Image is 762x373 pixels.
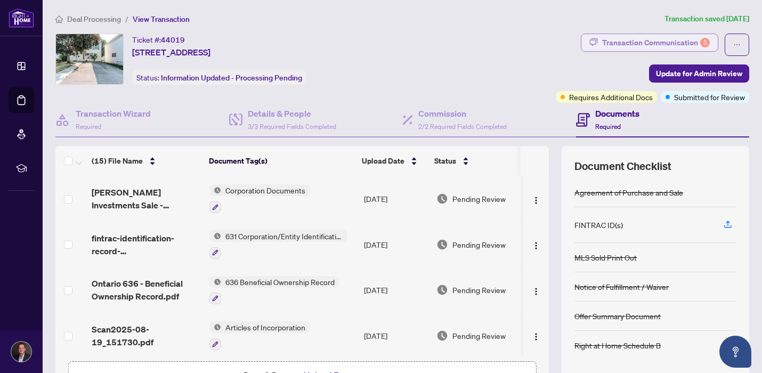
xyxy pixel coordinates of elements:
h4: Details & People [248,107,336,120]
img: Document Status [436,239,448,250]
div: Agreement of Purchase and Sale [574,186,683,198]
button: Open asap [719,336,751,368]
th: Document Tag(s) [205,146,358,176]
h4: Documents [595,107,639,120]
div: MLS Sold Print Out [574,252,637,263]
li: / [125,13,128,25]
span: Status [434,155,456,167]
td: [DATE] [360,267,433,313]
button: Status Icon636 Beneficial Ownership Record [209,276,339,305]
span: 636 Beneficial Ownership Record [221,276,339,288]
div: FINTRAC ID(s) [574,219,623,231]
button: Update for Admin Review [649,64,749,83]
button: Logo [528,327,545,344]
h4: Transaction Wizard [76,107,151,120]
span: (15) File Name [92,155,143,167]
span: Pending Review [452,193,506,205]
img: Document Status [436,284,448,296]
button: Logo [528,190,545,207]
button: Logo [528,236,545,253]
span: [STREET_ADDRESS] [132,46,210,59]
span: 44019 [161,35,185,45]
img: Logo [532,287,540,296]
span: Corporation Documents [221,184,310,196]
th: Upload Date [358,146,430,176]
img: Document Status [436,330,448,342]
div: Notice of Fulfillment / Waiver [574,281,669,293]
span: Information Updated - Processing Pending [161,73,302,83]
span: Submitted for Review [674,91,745,103]
span: ellipsis [733,41,741,48]
img: Logo [532,241,540,250]
img: Logo [532,196,540,205]
button: Status IconArticles of Incorporation [209,321,310,350]
span: Document Checklist [574,159,671,174]
span: Requires Additional Docs [569,91,653,103]
span: Required [595,123,621,131]
th: (15) File Name [87,146,205,176]
td: [DATE] [360,176,433,222]
img: logo [9,8,34,28]
img: IMG-W12270445_1.jpg [56,34,123,84]
span: Articles of Incorporation [221,321,310,333]
img: Status Icon [209,184,221,196]
div: Right at Home Schedule B [574,339,661,351]
span: Scan2025-08-19_151730.pdf [92,323,201,348]
td: [DATE] [360,313,433,359]
span: fintrac-identification-record-[PERSON_NAME]-20250824-071610.pdf [92,232,201,257]
span: Pending Review [452,330,506,342]
span: Upload Date [362,155,404,167]
div: Ticket #: [132,34,185,46]
td: [DATE] [360,222,433,267]
span: [PERSON_NAME] Investments Sale - Resolutions.pdf [92,186,201,212]
article: Transaction saved [DATE] [664,13,749,25]
span: Ontario 636 - Beneficial Ownership Record.pdf [92,277,201,303]
button: Transaction Communication5 [581,34,718,52]
div: Offer Summary Document [574,310,661,322]
button: Logo [528,281,545,298]
img: Status Icon [209,230,221,242]
span: View Transaction [133,14,190,24]
span: Required [76,123,101,131]
h4: Commission [418,107,507,120]
span: Pending Review [452,239,506,250]
div: Transaction Communication [602,34,710,51]
span: Update for Admin Review [656,65,742,82]
img: Logo [532,333,540,341]
span: home [55,15,63,23]
img: Profile Icon [11,342,31,362]
img: Status Icon [209,276,221,288]
span: 2/2 Required Fields Completed [418,123,507,131]
div: Status: [132,70,306,85]
th: Status [430,146,521,176]
span: Deal Processing [67,14,121,24]
button: Status Icon631 Corporation/Entity Identification InformationRecord [209,230,347,259]
span: 3/3 Required Fields Completed [248,123,336,131]
div: 5 [700,38,710,47]
span: Pending Review [452,284,506,296]
button: Status IconCorporation Documents [209,184,310,213]
span: 631 Corporation/Entity Identification InformationRecord [221,230,347,242]
img: Status Icon [209,321,221,333]
img: Document Status [436,193,448,205]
